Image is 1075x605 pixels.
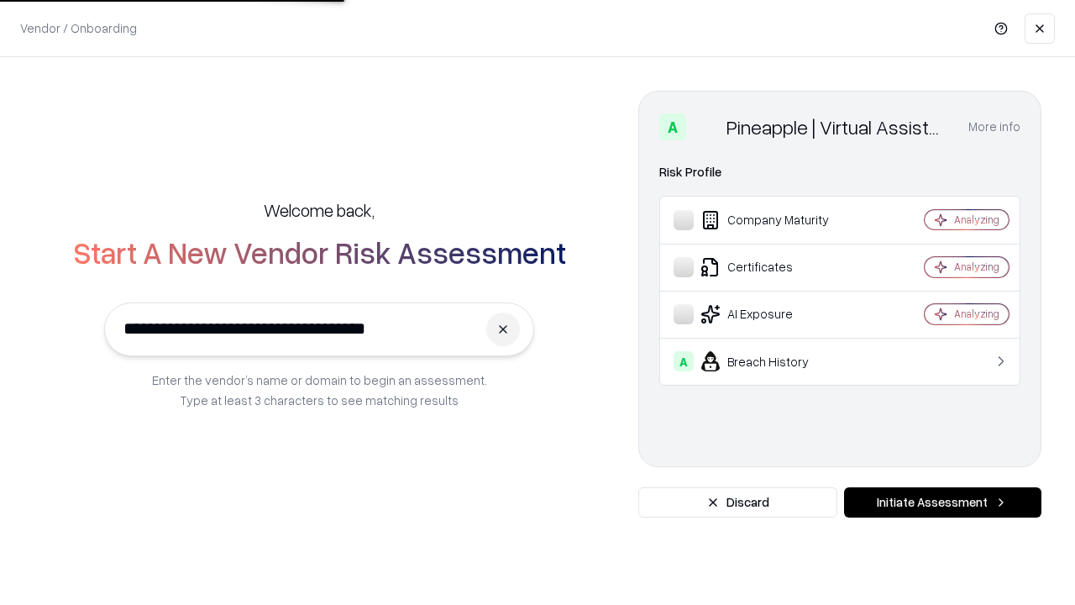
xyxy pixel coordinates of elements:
[674,304,874,324] div: AI Exposure
[674,351,874,371] div: Breach History
[726,113,948,140] div: Pineapple | Virtual Assistant Agency
[844,487,1041,518] button: Initiate Assessment
[20,19,137,37] p: Vendor / Onboarding
[968,112,1020,142] button: More info
[152,370,487,410] p: Enter the vendor’s name or domain to begin an assessment. Type at least 3 characters to see match...
[264,198,375,222] h5: Welcome back,
[674,257,874,277] div: Certificates
[674,210,874,230] div: Company Maturity
[73,235,566,269] h2: Start A New Vendor Risk Assessment
[693,113,720,140] img: Pineapple | Virtual Assistant Agency
[659,162,1020,182] div: Risk Profile
[638,487,837,518] button: Discard
[954,307,999,321] div: Analyzing
[954,260,999,274] div: Analyzing
[954,213,999,227] div: Analyzing
[659,113,686,140] div: A
[674,351,694,371] div: A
